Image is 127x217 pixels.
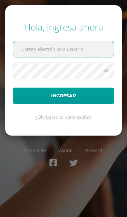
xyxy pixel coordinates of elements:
[13,21,114,33] div: Hola, ingresa ahora
[13,41,114,57] input: Correo electrónico o usuario
[59,147,73,153] a: Ayuda
[35,114,92,120] a: ¿Olvidaste tu contraseña?
[24,147,46,153] a: Acerca de
[13,88,114,104] button: Ingresar
[86,147,103,153] a: Presskit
